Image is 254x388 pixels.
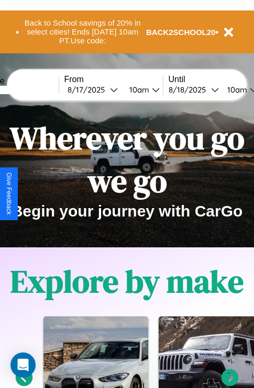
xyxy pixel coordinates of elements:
[124,85,152,95] div: 10am
[121,84,163,95] button: 10am
[19,16,146,48] button: Back to School savings of 20% in select cities! Ends [DATE] 10am PT.Use code:
[146,28,216,37] b: BACK2SCHOOL20
[64,84,121,95] button: 8/17/2025
[169,85,211,95] div: 8 / 18 / 2025
[68,85,110,95] div: 8 / 17 / 2025
[64,75,163,84] label: From
[222,85,250,95] div: 10am
[10,352,36,378] div: Open Intercom Messenger
[5,173,13,215] div: Give Feedback
[10,260,244,303] h1: Explore by make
